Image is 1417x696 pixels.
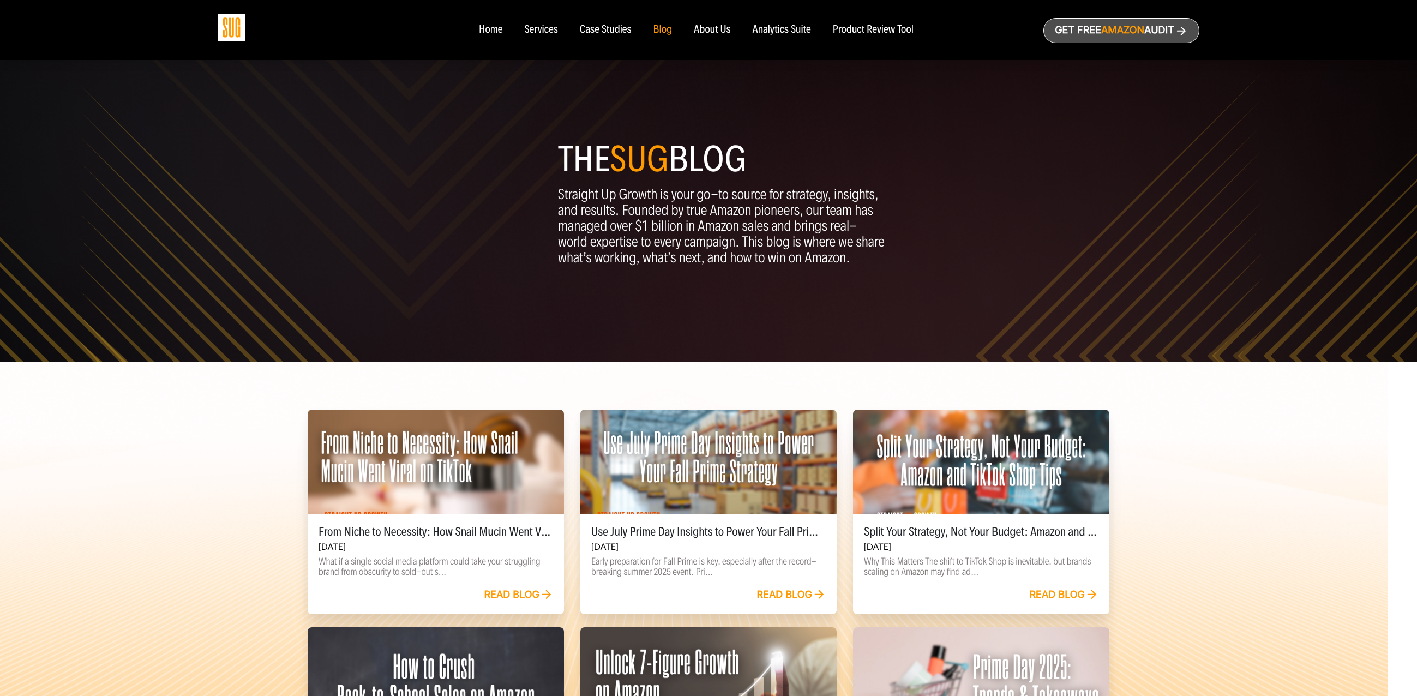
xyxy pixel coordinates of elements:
h1: The blog [558,143,885,176]
a: Read blog [1029,589,1098,601]
img: Sug [218,14,245,41]
a: Get freeAmazonAudit [1043,18,1199,43]
p: Why This Matters The shift to TikTok Shop is inevitable, but brands scaling on Amazon may find ad... [864,556,1098,577]
h5: From Niche to Necessity: How Snail Mucin Went Viral on TikTok [319,525,553,538]
a: Analytics Suite [753,24,811,36]
span: Amazon [1101,25,1144,36]
a: About Us [694,24,731,36]
a: Read blog [484,589,553,601]
p: What if a single social media platform could take your struggling brand from obscurity to sold-ou... [319,556,553,577]
span: SUG [610,137,668,181]
h6: [DATE] [864,542,1098,552]
a: Product Review Tool [833,24,914,36]
a: Services [524,24,557,36]
a: Case Studies [580,24,632,36]
h5: Use July Prime Day Insights to Power Your Fall Prime Strategy [591,525,826,538]
p: Early preparation for Fall Prime is key, especially after the record-breaking summer 2025 event. ... [591,556,826,577]
a: Home [479,24,502,36]
h6: [DATE] [319,542,553,552]
a: Read blog [756,589,826,601]
a: Blog [653,24,673,36]
h5: Split Your Strategy, Not Your Budget: Amazon and TikTok Shop Tips [864,525,1098,538]
h6: [DATE] [591,542,826,552]
p: Straight Up Growth is your go-to source for strategy, insights, and results. Founded by true Amaz... [558,187,885,266]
